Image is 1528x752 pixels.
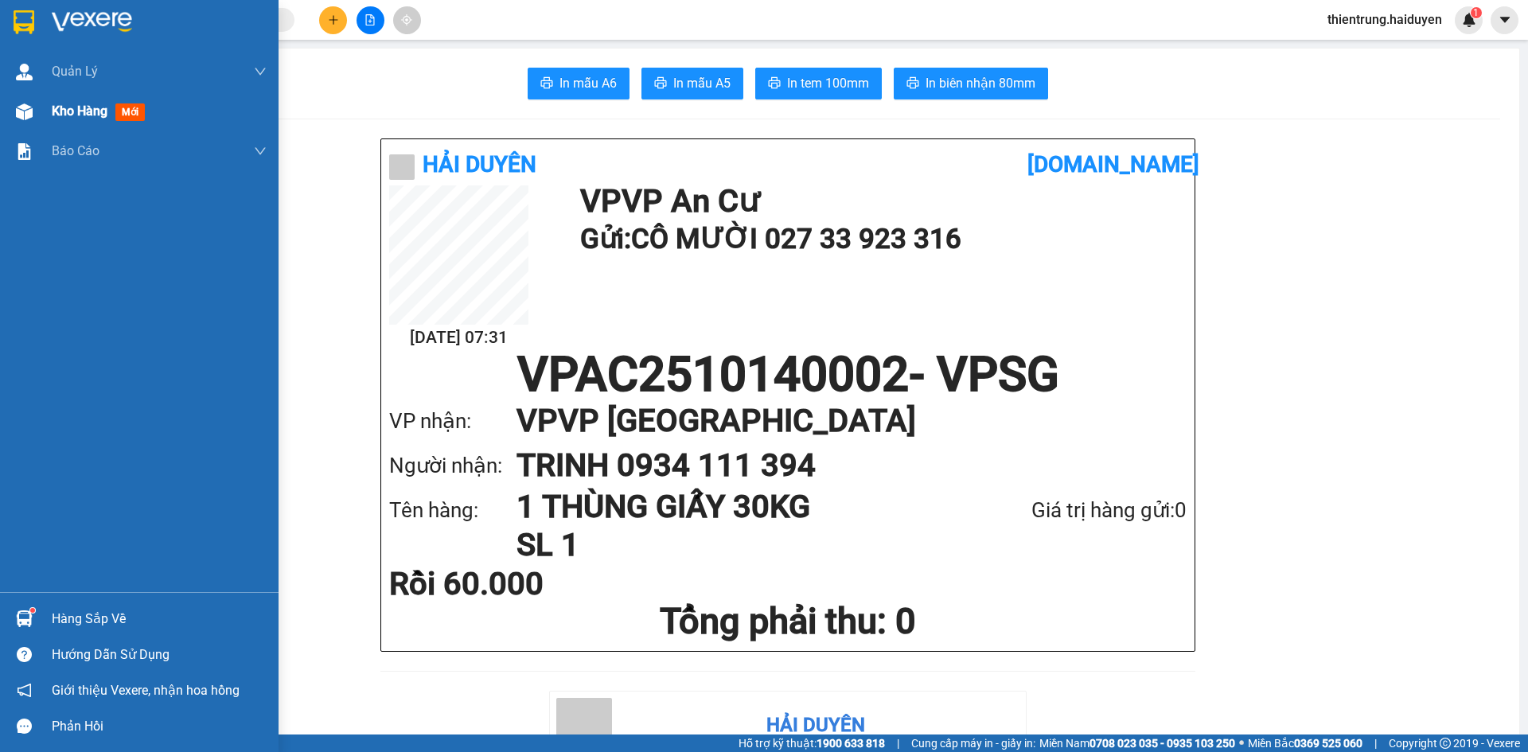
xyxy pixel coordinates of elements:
[654,76,667,92] span: printer
[1471,7,1482,18] sup: 1
[12,104,38,121] span: Rồi :
[17,647,32,662] span: question-circle
[52,643,267,667] div: Hướng dẫn sử dụng
[52,61,98,81] span: Quản Lý
[1440,738,1451,749] span: copyright
[768,76,781,92] span: printer
[1462,13,1476,27] img: icon-new-feature
[52,103,107,119] span: Kho hàng
[787,73,869,93] span: In tem 100mm
[1315,10,1455,29] span: thientrung.haiduyen
[328,14,339,25] span: plus
[52,141,99,161] span: Báo cáo
[755,68,882,99] button: printerIn tem 100mm
[817,737,885,750] strong: 1900 633 818
[401,14,412,25] span: aim
[540,76,553,92] span: printer
[1491,6,1518,34] button: caret-down
[1248,734,1362,752] span: Miền Bắc
[52,715,267,738] div: Phản hồi
[357,6,384,34] button: file-add
[147,15,185,32] span: Nhận:
[766,711,865,741] div: Hải Duyên
[580,217,1179,261] h1: Gửi: CÔ MƯỜI 027 33 923 316
[906,76,919,92] span: printer
[1294,737,1362,750] strong: 0369 525 060
[559,73,617,93] span: In mẫu A6
[52,680,240,700] span: Giới thiệu Vexere, nhận hoa hồng
[673,73,731,93] span: In mẫu A5
[389,405,516,438] div: VP nhận:
[580,185,1179,217] h1: VP VP An Cư
[894,68,1048,99] button: printerIn biên nhận 80mm
[1039,734,1235,752] span: Miền Nam
[393,6,421,34] button: aim
[147,14,309,52] div: VP [GEOGRAPHIC_DATA]
[641,68,743,99] button: printerIn mẫu A5
[14,15,38,32] span: Gửi:
[52,607,267,631] div: Hàng sắp về
[17,683,32,698] span: notification
[1239,740,1244,746] span: ⚪️
[528,68,630,99] button: printerIn mẫu A6
[516,443,1155,488] h1: TRINH 0934 111 394
[254,65,267,78] span: down
[16,103,33,120] img: warehouse-icon
[254,145,267,158] span: down
[16,610,33,627] img: warehouse-icon
[423,151,536,177] b: Hải Duyên
[364,14,376,25] span: file-add
[1089,737,1235,750] strong: 0708 023 035 - 0935 103 250
[1027,151,1199,177] b: [DOMAIN_NAME]
[14,10,34,34] img: logo-vxr
[14,33,136,52] div: CÔ MƯỜI
[30,608,35,613] sup: 1
[1498,13,1512,27] span: caret-down
[1374,734,1377,752] span: |
[947,494,1187,527] div: Giá trị hàng gửi: 0
[389,600,1187,643] h1: Tổng phải thu: 0
[147,52,309,71] div: TRINH
[926,73,1035,93] span: In biên nhận 80mm
[1473,7,1479,18] span: 1
[389,568,653,600] div: Rồi 60.000
[897,734,899,752] span: |
[516,399,1155,443] h1: VP VP [GEOGRAPHIC_DATA]
[319,6,347,34] button: plus
[389,450,516,482] div: Người nhận:
[17,719,32,734] span: message
[389,325,528,351] h2: [DATE] 07:31
[12,103,138,122] div: 60.000
[739,734,885,752] span: Hỗ trợ kỹ thuật:
[911,734,1035,752] span: Cung cấp máy in - giấy in:
[115,103,145,121] span: mới
[16,64,33,80] img: warehouse-icon
[16,143,33,160] img: solution-icon
[516,488,947,526] h1: 1 THÙNG GIẤY 30KG
[389,351,1187,399] h1: VPAC2510140002 - VPSG
[516,526,947,564] h1: SL 1
[389,494,516,527] div: Tên hàng:
[14,14,136,33] div: VP An Cư
[147,71,309,93] div: 0934111394
[14,52,136,74] div: 02733923316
